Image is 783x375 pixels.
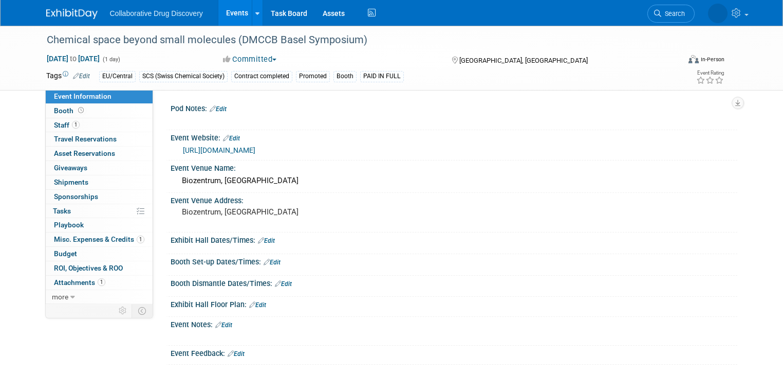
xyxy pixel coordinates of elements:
[46,118,153,132] a: Staff1
[46,204,153,218] a: Tasks
[333,71,357,82] div: Booth
[215,322,232,329] a: Edit
[73,73,90,80] a: Edit
[54,164,87,172] span: Giveaways
[219,54,281,65] button: Committed
[223,135,240,142] a: Edit
[98,278,105,286] span: 1
[46,90,153,103] a: Event Information
[171,346,737,359] div: Event Feedback:
[296,71,330,82] div: Promoted
[275,280,292,288] a: Edit
[624,53,724,69] div: Event Format
[139,71,228,82] div: SCS (Swiss Chemical Society)
[661,10,685,17] span: Search
[708,4,728,23] img: Amanda Briggs
[53,207,71,215] span: Tasks
[360,71,404,82] div: PAID IN FULL
[171,233,737,246] div: Exhibit Hall Dates/Times:
[171,276,737,289] div: Booth Dismantle Dates/Times:
[171,297,737,310] div: Exhibit Hall Floor Plan:
[171,254,737,267] div: Booth Set-up Dates/Times:
[182,207,396,217] pre: Biozentrum, [GEOGRAPHIC_DATA]
[54,106,86,115] span: Booth
[102,56,120,63] span: (1 day)
[231,71,292,82] div: Contract completed
[249,301,266,309] a: Edit
[264,259,281,266] a: Edit
[54,92,111,100] span: Event Information
[171,160,737,173] div: Event Venue Name:
[46,9,98,19] img: ExhibitDay
[171,101,737,114] div: Pod Notes:
[700,56,724,63] div: In-Person
[54,278,105,287] span: Attachments
[46,70,90,82] td: Tags
[46,233,153,246] a: Misc. Expenses & Credits1
[46,261,153,275] a: ROI, Objectives & ROO
[46,175,153,189] a: Shipments
[46,247,153,261] a: Budget
[647,5,695,23] a: Search
[43,31,667,49] div: Chemical space beyond small molecules (DMCCB Basel Symposium)
[178,173,730,189] div: Biozentrum, [GEOGRAPHIC_DATA]
[46,147,153,160] a: Asset Reservations
[52,293,68,301] span: more
[171,193,737,206] div: Event Venue Address:
[46,290,153,304] a: more
[54,178,88,186] span: Shipments
[46,218,153,232] a: Playbook
[46,161,153,175] a: Giveaways
[171,130,737,144] div: Event Website:
[132,304,153,317] td: Toggle Event Tabs
[46,190,153,204] a: Sponsorships
[696,70,724,76] div: Event Rating
[72,121,80,129] span: 1
[46,132,153,146] a: Travel Reservations
[258,237,275,244] a: Edit
[114,304,132,317] td: Personalize Event Tab Strip
[171,317,737,330] div: Event Notes:
[54,221,84,229] span: Playbook
[46,276,153,290] a: Attachments1
[54,135,117,143] span: Travel Reservations
[76,106,86,114] span: Booth not reserved yet
[54,249,77,258] span: Budget
[183,146,255,154] a: [URL][DOMAIN_NAME]
[228,350,245,358] a: Edit
[46,104,153,118] a: Booth
[688,55,699,63] img: Format-Inperson.png
[459,57,588,64] span: [GEOGRAPHIC_DATA], [GEOGRAPHIC_DATA]
[54,235,144,243] span: Misc. Expenses & Credits
[46,54,100,63] span: [DATE] [DATE]
[99,71,136,82] div: EU/Central
[137,236,144,243] span: 1
[54,264,123,272] span: ROI, Objectives & ROO
[68,55,78,63] span: to
[54,149,115,157] span: Asset Reservations
[54,192,98,201] span: Sponsorships
[110,9,203,17] span: Collaborative Drug Discovery
[210,105,227,113] a: Edit
[54,121,80,129] span: Staff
